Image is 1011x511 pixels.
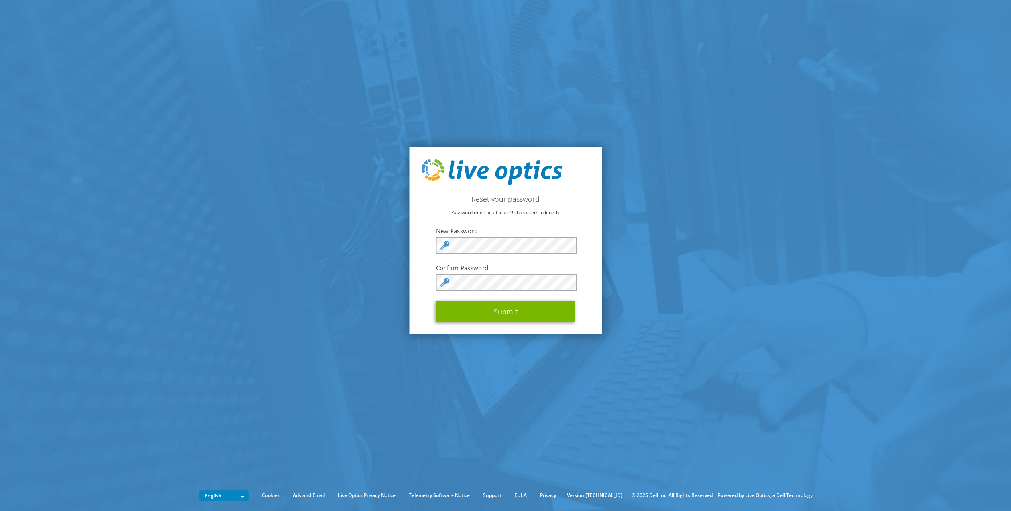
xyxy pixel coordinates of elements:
[403,491,476,500] a: Telemetry Software Notice
[436,264,575,272] label: Confirm Password
[508,491,533,500] a: EULA
[563,491,626,500] li: Version [TECHNICAL_ID]
[421,208,590,217] p: Password must be at least 9 characters in length.
[718,491,813,500] li: Powered by Live Optics, a Dell Technology
[436,301,575,322] button: Submit
[477,491,507,500] a: Support
[436,227,575,235] label: New Password
[256,491,286,500] a: Cookies
[421,159,562,185] img: live_optics_svg.svg
[332,491,402,500] a: Live Optics Privacy Notice
[421,195,590,203] h2: Reset your password
[628,491,717,500] li: © 2025 Dell Inc. All Rights Reserved
[287,491,331,500] a: Ads and Email
[534,491,562,500] a: Privacy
